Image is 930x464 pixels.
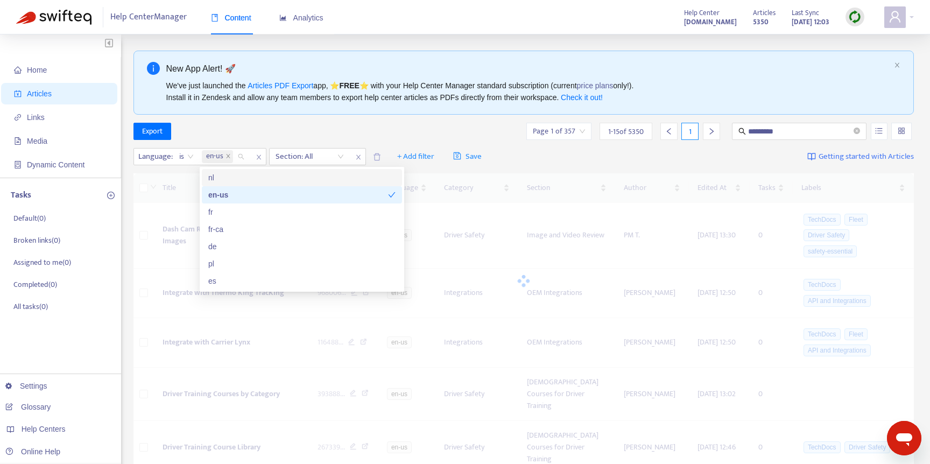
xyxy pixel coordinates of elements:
div: fr [202,203,402,221]
span: left [665,128,673,135]
span: Save [453,150,482,163]
span: unordered-list [875,127,883,135]
span: close [226,153,231,160]
span: Getting started with Articles [819,151,914,163]
span: en-us [206,150,223,163]
span: Dynamic Content [27,160,84,169]
p: Assigned to me ( 0 ) [13,257,71,268]
span: right [708,128,715,135]
span: 1 - 15 of 5350 [608,126,644,137]
span: is [179,149,194,165]
div: en-us [208,189,388,201]
span: close [252,151,266,164]
span: Last Sync [792,7,819,19]
b: FREE [339,81,359,90]
span: Help Center Manager [110,7,187,27]
span: Home [27,66,47,74]
button: unordered-list [871,123,887,140]
div: de [208,241,396,252]
span: close [894,62,900,68]
p: All tasks ( 0 ) [13,301,48,312]
span: plus-circle [107,192,115,199]
a: Glossary [5,403,51,411]
span: Language : [134,149,174,165]
span: file-image [14,137,22,145]
div: en-us [202,186,402,203]
p: Broken links ( 0 ) [13,235,60,246]
a: price plans [577,81,614,90]
span: Analytics [279,13,323,22]
span: Help Center [684,7,720,19]
div: fr [208,206,396,218]
div: pl [202,255,402,272]
button: saveSave [445,148,490,165]
span: Media [27,137,47,145]
div: es [202,272,402,290]
span: area-chart [279,14,287,22]
div: fr-ca [202,221,402,238]
p: Default ( 0 ) [13,213,46,224]
img: image-link [807,152,816,161]
div: de [202,238,402,255]
button: close [894,62,900,69]
span: Help Centers [22,425,66,433]
p: Tasks [11,189,31,202]
p: Completed ( 0 ) [13,279,57,290]
img: sync.dc5367851b00ba804db3.png [848,10,862,24]
span: container [14,161,22,168]
span: Articles [753,7,776,19]
a: Check it out! [561,93,603,102]
div: es [208,275,396,287]
span: link [14,114,22,121]
span: book [211,14,219,22]
div: nl [208,172,396,184]
iframe: Button to launch messaging window [887,421,921,455]
div: 1 [681,123,699,140]
span: close-circle [854,126,860,137]
button: + Add filter [389,148,442,165]
a: [DOMAIN_NAME] [684,16,737,28]
span: close [351,151,365,164]
strong: 5350 [753,16,769,28]
span: Content [211,13,251,22]
a: Getting started with Articles [807,148,914,165]
div: fr-ca [208,223,396,235]
button: Export [133,123,171,140]
span: info-circle [147,62,160,75]
div: New App Alert! 🚀 [166,62,890,75]
img: Swifteq [16,10,91,25]
span: check [388,191,396,199]
strong: [DATE] 12:03 [792,16,829,28]
span: home [14,66,22,74]
span: save [453,152,461,160]
a: Online Help [5,447,60,456]
span: Links [27,113,45,122]
div: We've just launched the app, ⭐ ⭐️ with your Help Center Manager standard subscription (current on... [166,80,890,103]
div: pl [208,258,396,270]
span: Articles [27,89,52,98]
a: Settings [5,382,47,390]
span: account-book [14,90,22,97]
div: nl [202,169,402,186]
span: Export [142,125,163,137]
span: delete [373,153,381,161]
span: search [738,128,746,135]
span: + Add filter [397,150,434,163]
span: user [889,10,901,23]
span: close-circle [854,128,860,134]
span: en-us [202,150,233,163]
a: Articles PDF Export [248,81,313,90]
